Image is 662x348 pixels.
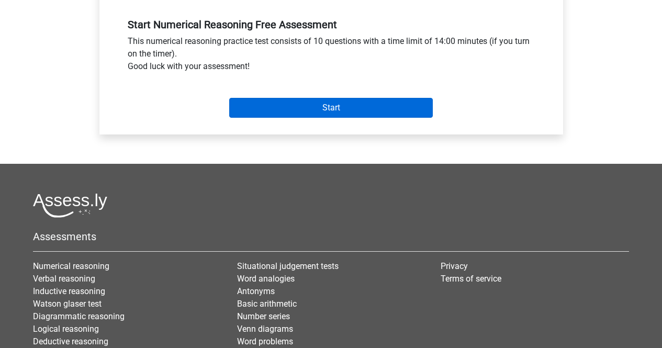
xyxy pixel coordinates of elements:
[237,299,297,309] a: Basic arithmetic
[33,286,105,296] a: Inductive reasoning
[237,261,339,271] a: Situational judgement tests
[33,336,108,346] a: Deductive reasoning
[441,261,468,271] a: Privacy
[237,324,293,334] a: Venn diagrams
[229,98,433,118] input: Start
[237,286,275,296] a: Antonyms
[441,274,501,284] a: Terms of service
[237,336,293,346] a: Word problems
[33,299,102,309] a: Watson glaser test
[128,18,535,31] h5: Start Numerical Reasoning Free Assessment
[237,311,290,321] a: Number series
[33,324,99,334] a: Logical reasoning
[33,193,107,218] img: Assessly logo
[33,274,95,284] a: Verbal reasoning
[237,274,295,284] a: Word analogies
[33,311,125,321] a: Diagrammatic reasoning
[120,35,543,77] div: This numerical reasoning practice test consists of 10 questions with a time limit of 14:00 minute...
[33,261,109,271] a: Numerical reasoning
[33,230,629,243] h5: Assessments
